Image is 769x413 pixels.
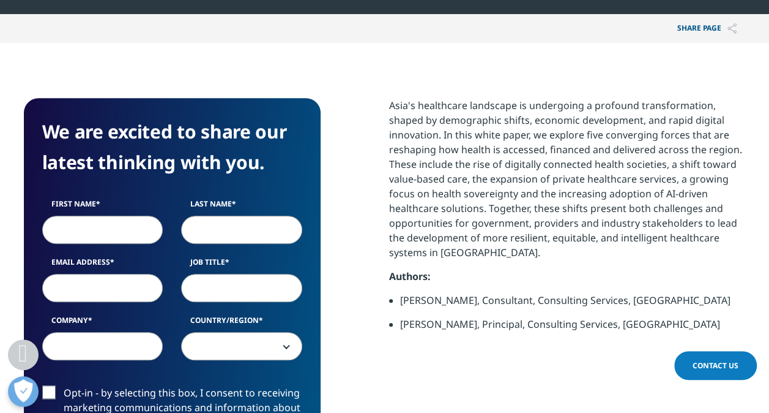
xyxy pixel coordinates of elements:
[42,199,163,216] label: First Name
[674,351,757,380] a: Contact Us
[668,14,746,43] p: Share PAGE
[389,270,431,283] strong: Authors:
[400,317,746,341] li: [PERSON_NAME], Principal, Consulting Services, [GEOGRAPHIC_DATA]
[181,315,302,332] label: Country/Region
[693,360,738,371] span: Contact Us
[8,376,39,407] button: Open Preferences
[42,116,302,178] h4: We are excited to share our latest thinking with you.
[42,257,163,274] label: Email Address
[400,293,746,317] li: [PERSON_NAME], Consultant, Consulting Services, [GEOGRAPHIC_DATA]
[181,199,302,216] label: Last Name
[181,257,302,274] label: Job Title
[727,23,737,34] img: Share PAGE
[42,315,163,332] label: Company
[389,98,746,269] p: Asia's healthcare landscape is undergoing a profound transformation, shaped by demographic shifts...
[668,14,746,43] button: Share PAGEShare PAGE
